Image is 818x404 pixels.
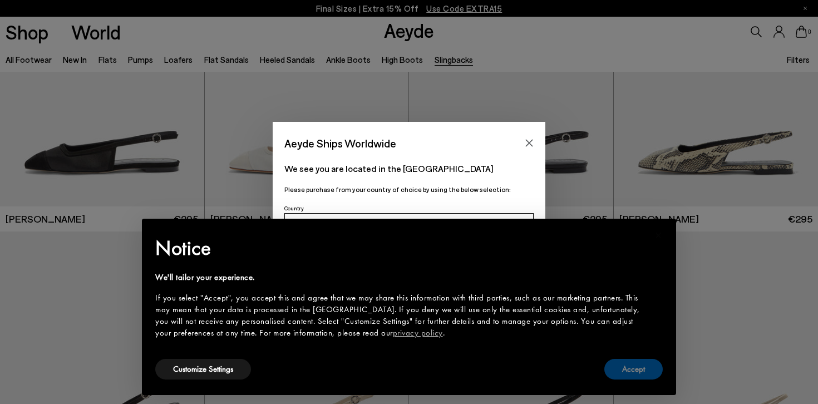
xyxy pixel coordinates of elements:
button: Customize Settings [155,359,251,380]
button: Close [521,135,538,151]
button: Accept [604,359,663,380]
button: Close this notice [645,222,672,249]
p: Please purchase from your country of choice by using the below selection: [284,184,534,195]
div: We'll tailor your experience. [155,272,645,283]
h2: Notice [155,234,645,263]
p: We see you are located in the [GEOGRAPHIC_DATA] [284,162,534,175]
a: privacy policy [393,327,443,338]
span: Country [284,205,304,211]
span: Aeyde Ships Worldwide [284,134,396,153]
span: × [655,226,662,244]
div: If you select "Accept", you accept this and agree that we may share this information with third p... [155,292,645,339]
